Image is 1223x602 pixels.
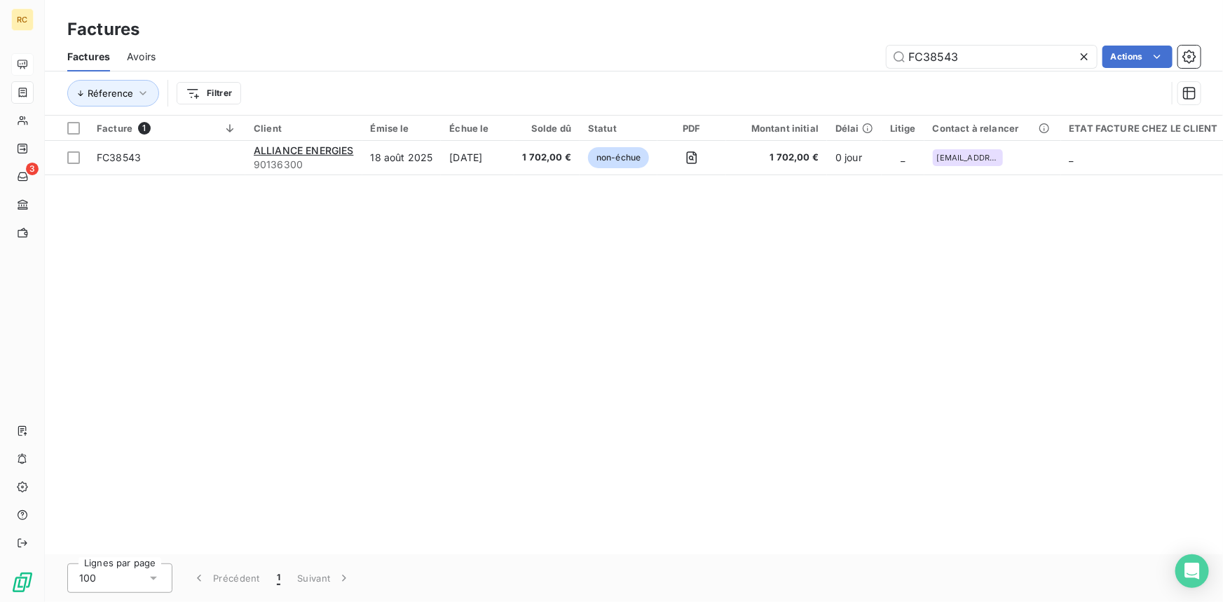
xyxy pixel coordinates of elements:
span: Avoirs [127,50,156,64]
button: 1 [268,563,289,593]
a: 3 [11,165,33,188]
div: Émise le [371,123,433,134]
span: _ [1070,151,1074,163]
td: [DATE] [441,141,514,175]
span: non-échue [588,147,649,168]
span: 1 [277,571,280,585]
td: 0 jour [827,141,882,175]
span: Factures [67,50,110,64]
div: Solde dû [523,123,572,134]
div: Délai [835,123,873,134]
span: Facture [97,123,132,134]
button: Précédent [184,563,268,593]
span: 1 702,00 € [735,151,819,165]
div: Statut [588,123,649,134]
h3: Factures [67,17,139,42]
span: 3 [26,163,39,175]
div: Montant initial [735,123,819,134]
button: Réference [67,80,159,107]
span: [EMAIL_ADDRESS][DOMAIN_NAME] [937,153,999,162]
div: Client [254,123,354,134]
input: Rechercher [887,46,1097,68]
span: 90136300 [254,158,354,172]
span: ALLIANCE ENERGIES [254,144,354,156]
span: 1 [138,122,151,135]
span: FC38543 [97,151,141,163]
span: 100 [79,571,96,585]
button: Suivant [289,563,360,593]
div: Contact à relancer [933,123,1053,134]
div: PDF [666,123,717,134]
div: Open Intercom Messenger [1175,554,1209,588]
button: Filtrer [177,82,241,104]
span: Réference [88,88,133,99]
td: 18 août 2025 [362,141,442,175]
div: Échue le [449,123,505,134]
img: Logo LeanPay [11,571,34,594]
div: RC [11,8,34,31]
span: 1 702,00 € [523,151,572,165]
span: _ [901,151,905,163]
button: Actions [1102,46,1173,68]
div: Litige [890,123,916,134]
